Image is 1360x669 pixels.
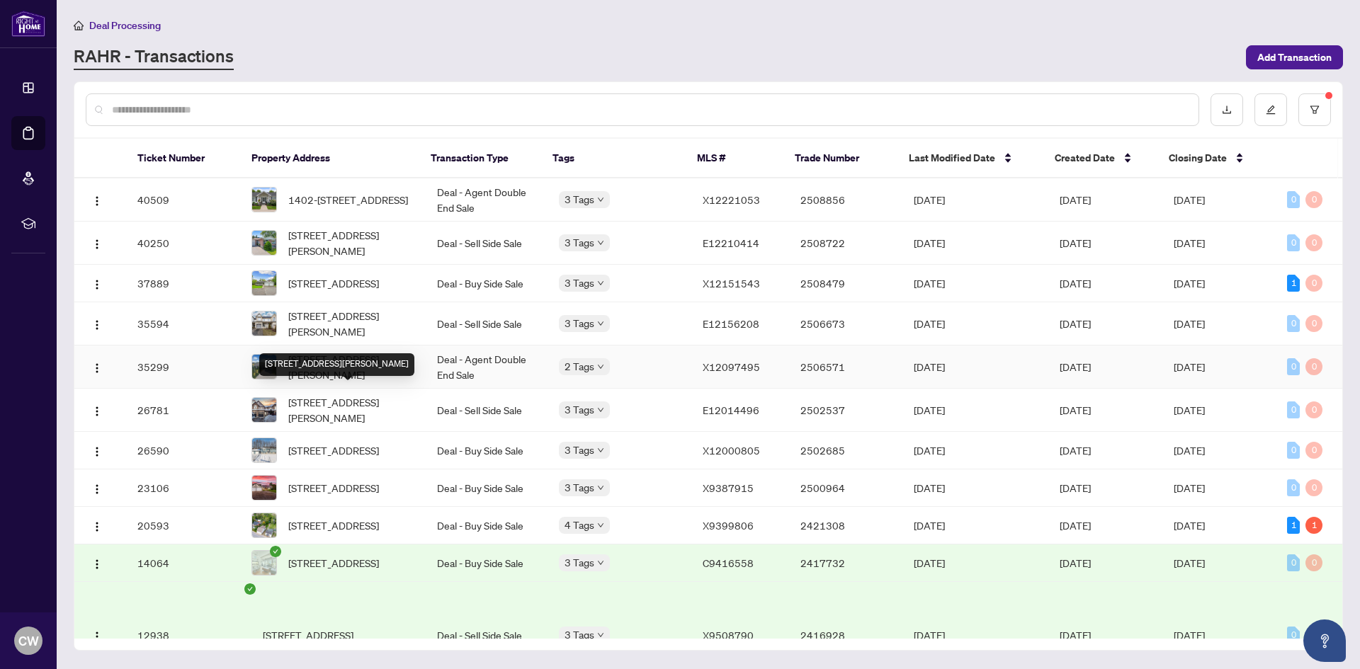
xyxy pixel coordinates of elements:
img: Logo [91,521,103,532]
img: thumbnail-img [252,231,276,255]
img: Logo [91,319,103,331]
span: down [597,559,604,566]
button: Open asap [1303,619,1346,662]
div: 0 [1287,479,1300,496]
td: Deal - Buy Side Sale [426,469,548,507]
span: 3 Tags [565,275,594,291]
td: Deal - Sell Side Sale [426,389,548,432]
span: [STREET_ADDRESS] [288,480,379,496]
button: Logo [86,355,108,378]
img: Logo [91,631,103,642]
span: [DATE] [914,236,945,249]
td: 23106 [126,469,239,507]
span: [DATE] [1060,629,1091,641]
img: thumbnail-img [252,438,276,462]
button: Add Transaction [1246,45,1343,69]
span: E12210414 [703,236,759,249]
span: home [74,21,84,30]
button: Logo [86,272,108,295]
button: Logo [86,312,108,335]
span: down [597,522,604,529]
td: [DATE] [1162,432,1276,469]
button: Logo [86,439,108,462]
div: 0 [1305,442,1322,459]
div: 1 [1287,275,1300,292]
span: 3 Tags [565,554,594,571]
div: 0 [1287,401,1300,418]
span: 3 Tags [565,191,594,207]
span: down [597,239,604,246]
a: RAHR - Transactions [74,45,234,70]
td: 20593 [126,507,239,544]
div: 0 [1305,234,1322,251]
span: [DATE] [914,519,945,532]
td: Deal - Buy Side Sale [426,507,548,544]
span: [DATE] [914,404,945,416]
span: 4 Tags [565,517,594,533]
div: 1 [1305,517,1322,534]
span: [STREET_ADDRESS] [288,442,379,458]
img: thumbnail-img [252,355,276,379]
td: 14064 [126,544,239,582]
span: [DATE] [914,629,945,641]
span: C9416558 [703,556,754,569]
button: Logo [86,514,108,537]
span: [DATE] [914,317,945,330]
img: thumbnail-img [252,551,276,575]
td: [DATE] [1162,222,1276,265]
img: Logo [91,362,103,374]
td: 35594 [126,302,239,345]
button: Logo [86,624,108,646]
span: [DATE] [1060,277,1091,290]
div: 0 [1305,554,1322,571]
div: 0 [1287,554,1300,571]
img: Logo [91,406,103,417]
th: Property Address [240,139,419,178]
span: Closing Date [1169,150,1227,166]
div: [STREET_ADDRESS][PERSON_NAME] [259,353,414,376]
span: [DATE] [1060,519,1091,532]
span: 3 Tags [565,442,594,458]
span: [STREET_ADDRESS][PERSON_NAME] [288,227,414,258]
td: 26590 [126,432,239,469]
span: filter [1310,105,1320,115]
span: [STREET_ADDRESS][PERSON_NAME] [288,351,414,382]
span: [DATE] [914,193,945,206]
th: Transaction Type [419,139,541,178]
img: Logo [91,279,103,290]
td: [DATE] [1162,302,1276,345]
span: X12097495 [703,360,760,373]
span: down [597,320,604,327]
span: [STREET_ADDRESS] [288,555,379,571]
td: 2421308 [789,507,902,544]
td: [DATE] [1162,178,1276,222]
div: 0 [1287,442,1300,459]
span: 3 Tags [565,401,594,418]
button: download [1211,93,1243,126]
span: [STREET_ADDRESS] [288,518,379,533]
span: [STREET_ADDRESS] [288,275,379,291]
div: 0 [1287,315,1300,332]
span: 3 Tags [565,627,594,643]
button: Logo [86,188,108,211]
span: E12014496 [703,404,759,416]
span: [DATE] [1060,481,1091,494]
span: down [597,363,604,370]
td: Deal - Buy Side Sale [426,544,548,582]
button: filter [1298,93,1331,126]
img: logo [11,11,45,37]
div: 0 [1287,358,1300,375]
span: down [597,631,604,639]
button: Logo [86,399,108,421]
img: thumbnail-img [252,476,276,500]
span: X9508790 [703,629,754,641]
td: 37889 [126,265,239,302]
span: [STREET_ADDRESS][PERSON_NAME] [288,308,414,339]
td: Deal - Sell Side Sale [426,302,548,345]
button: Logo [86,551,108,574]
span: [STREET_ADDRESS] [263,627,353,643]
td: 2502685 [789,432,902,469]
th: Created Date [1043,139,1157,178]
td: 2508479 [789,265,902,302]
th: MLS # [686,139,783,178]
